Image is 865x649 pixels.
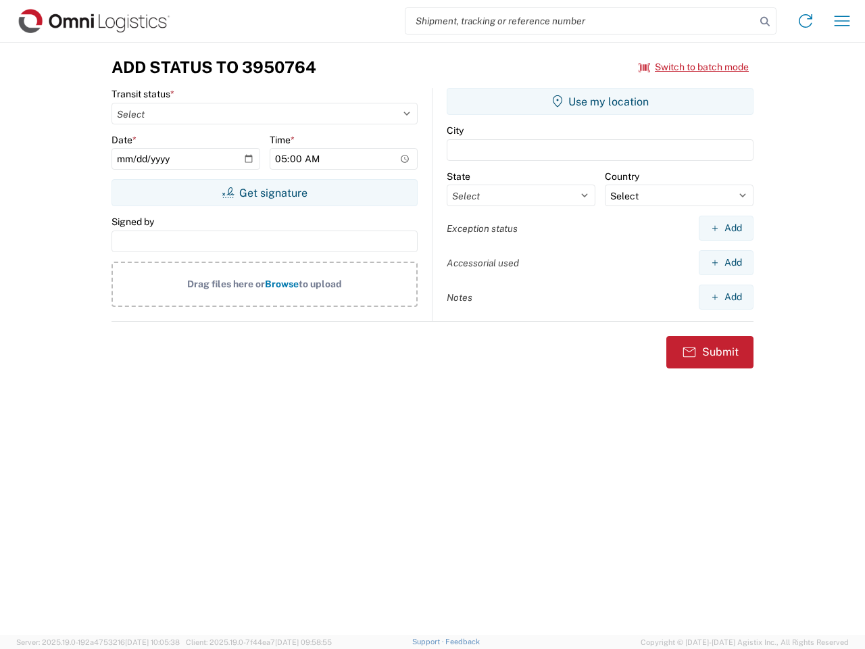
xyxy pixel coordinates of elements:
[447,88,753,115] button: Use my location
[699,285,753,310] button: Add
[275,638,332,646] span: [DATE] 09:58:55
[187,279,265,289] span: Drag files here or
[666,336,753,368] button: Submit
[112,57,316,77] h3: Add Status to 3950764
[186,638,332,646] span: Client: 2025.19.0-7f44ea7
[112,134,137,146] label: Date
[447,124,464,137] label: City
[112,88,174,100] label: Transit status
[125,638,180,646] span: [DATE] 10:05:38
[639,56,749,78] button: Switch to batch mode
[112,216,154,228] label: Signed by
[412,638,446,646] a: Support
[299,279,342,289] span: to upload
[447,257,519,269] label: Accessorial used
[447,222,518,235] label: Exception status
[16,638,180,646] span: Server: 2025.19.0-192a4753216
[405,8,756,34] input: Shipment, tracking or reference number
[270,134,295,146] label: Time
[699,250,753,275] button: Add
[699,216,753,241] button: Add
[447,170,470,183] label: State
[265,279,299,289] span: Browse
[447,291,472,304] label: Notes
[112,179,418,206] button: Get signature
[445,638,480,646] a: Feedback
[605,170,639,183] label: Country
[641,636,849,648] span: Copyright © [DATE]-[DATE] Agistix Inc., All Rights Reserved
